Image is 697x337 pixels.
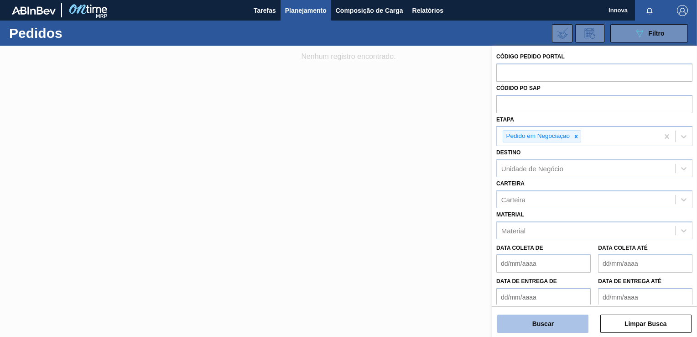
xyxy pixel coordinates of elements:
div: Solicitação de Revisão de Pedidos [575,24,604,42]
label: Código Pedido Portal [496,53,565,60]
label: Material [496,211,524,218]
div: Material [501,226,525,234]
button: Filtro [610,24,688,42]
span: Composição de Carga [336,5,403,16]
div: Unidade de Negócio [501,165,563,173]
label: Códido PO SAP [496,85,541,91]
span: Filtro [649,30,665,37]
label: Data coleta até [598,245,647,251]
label: Data de Entrega até [598,278,661,284]
label: Etapa [496,116,514,123]
span: Tarefas [254,5,276,16]
label: Data coleta de [496,245,543,251]
button: Notificações [635,4,664,17]
img: TNhmsLtSVTkK8tSr43FrP2fwEKptu5GPRR3wAAAABJRU5ErkJggg== [12,6,56,15]
input: dd/mm/aaaa [496,288,591,306]
span: Relatórios [412,5,443,16]
label: Data de Entrega de [496,278,557,284]
input: dd/mm/aaaa [598,288,692,306]
div: Pedido em Negociação [503,131,571,142]
div: Importar Negociações dos Pedidos [552,24,572,42]
input: dd/mm/aaaa [598,254,692,273]
label: Carteira [496,180,525,187]
div: Carteira [501,195,525,203]
h1: Pedidos [9,28,140,38]
span: Planejamento [285,5,327,16]
label: Destino [496,149,520,156]
img: Logout [677,5,688,16]
input: dd/mm/aaaa [496,254,591,273]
